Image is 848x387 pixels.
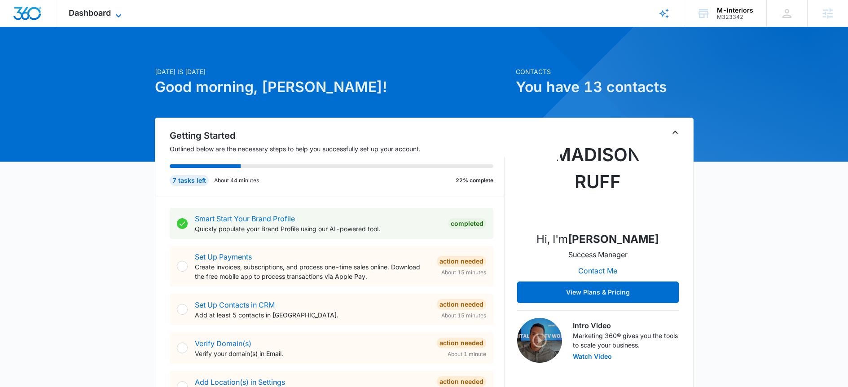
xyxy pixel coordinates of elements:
div: Action Needed [437,338,486,348]
span: About 1 minute [448,350,486,358]
button: Contact Me [569,260,626,281]
p: Contacts [516,67,694,76]
p: [DATE] is [DATE] [155,67,510,76]
p: Create invoices, subscriptions, and process one-time sales online. Download the free mobile app t... [195,262,430,281]
p: Outlined below are the necessary steps to help you successfully set up your account. [170,144,505,154]
div: Action Needed [437,376,486,387]
div: Completed [448,218,486,229]
div: Action Needed [437,256,486,267]
a: Verify Domain(s) [195,339,251,348]
a: Add Location(s) in Settings [195,378,285,387]
span: About 15 minutes [441,268,486,277]
div: 7 tasks left [170,175,209,186]
p: Marketing 360® gives you the tools to scale your business. [573,331,679,350]
p: About 44 minutes [214,176,259,185]
button: Toggle Collapse [670,127,681,138]
h1: Good morning, [PERSON_NAME]! [155,76,510,98]
p: Hi, I'm [536,231,659,247]
img: Madison Ruff [553,134,643,224]
a: Set Up Contacts in CRM [195,300,275,309]
div: account id [717,14,753,20]
button: View Plans & Pricing [517,281,679,303]
div: account name [717,7,753,14]
h2: Getting Started [170,129,505,142]
p: 22% complete [456,176,493,185]
div: Action Needed [437,299,486,310]
p: Success Manager [568,249,628,260]
strong: [PERSON_NAME] [568,233,659,246]
a: Set Up Payments [195,252,252,261]
button: Watch Video [573,353,612,360]
span: About 15 minutes [441,312,486,320]
p: Quickly populate your Brand Profile using our AI-powered tool. [195,224,441,233]
p: Verify your domain(s) in Email. [195,349,430,358]
h3: Intro Video [573,320,679,331]
h1: You have 13 contacts [516,76,694,98]
span: Dashboard [69,8,111,18]
img: Intro Video [517,318,562,363]
p: Add at least 5 contacts in [GEOGRAPHIC_DATA]. [195,310,430,320]
a: Smart Start Your Brand Profile [195,214,295,223]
